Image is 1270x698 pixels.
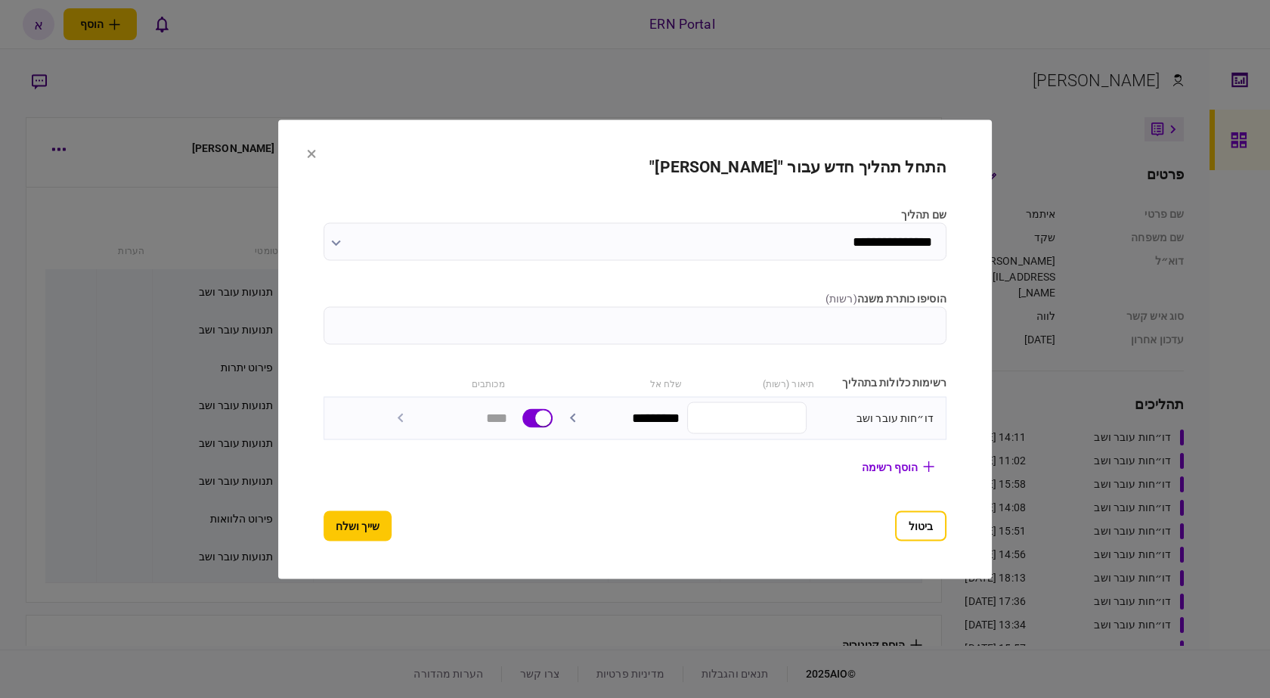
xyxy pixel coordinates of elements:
button: הוסף רשימה [850,453,946,480]
label: הוסיפו כותרת משנה [324,290,946,306]
div: שלח אל [558,374,683,390]
input: הוסיפו כותרת משנה [324,306,946,344]
div: מכותבים [380,374,505,390]
button: ביטול [895,510,946,541]
h2: התחל תהליך חדש עבור "[PERSON_NAME]" [324,157,946,176]
span: ( רשות ) [825,292,857,304]
input: שם תהליך [324,222,946,260]
div: דו״חות עובר ושב [814,410,934,426]
div: רשימות כלולות בתהליך [822,374,946,390]
button: שייך ושלח [324,510,392,541]
div: תיאור (רשות) [689,374,814,390]
label: שם תהליך [324,206,946,222]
